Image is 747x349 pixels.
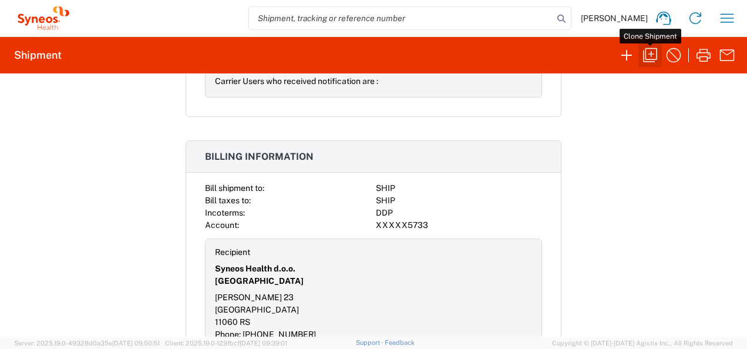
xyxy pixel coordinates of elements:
[376,182,542,194] div: SHIP
[215,263,371,287] span: Syneos Health d.o.o. [GEOGRAPHIC_DATA]
[215,75,532,88] div: Carrier Users who received notification are :
[356,339,385,346] a: Support
[249,7,553,29] input: Shipment, tracking or reference number
[385,339,415,346] a: Feedback
[215,316,371,328] div: 11060 RS
[14,48,62,62] h2: Shipment
[581,13,648,24] span: [PERSON_NAME]
[376,219,542,231] div: XXXXX5733
[215,291,371,304] div: [PERSON_NAME] 23
[376,194,542,207] div: SHIP
[376,207,542,219] div: DDP
[205,220,239,230] span: Account:
[205,183,264,193] span: Bill shipment to:
[205,208,245,217] span: Incoterms:
[165,340,287,347] span: Client: 2025.19.0-129fbcf
[552,338,733,348] span: Copyright © [DATE]-[DATE] Agistix Inc., All Rights Reserved
[215,247,250,257] span: Recipient
[240,340,287,347] span: [DATE] 09:39:01
[215,328,371,341] div: Phone: [PHONE_NUMBER]
[205,151,314,162] span: Billing information
[205,196,251,205] span: Bill taxes to:
[14,340,160,347] span: Server: 2025.19.0-49328d0a35e
[215,304,371,316] div: [GEOGRAPHIC_DATA]
[112,340,160,347] span: [DATE] 09:50:51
